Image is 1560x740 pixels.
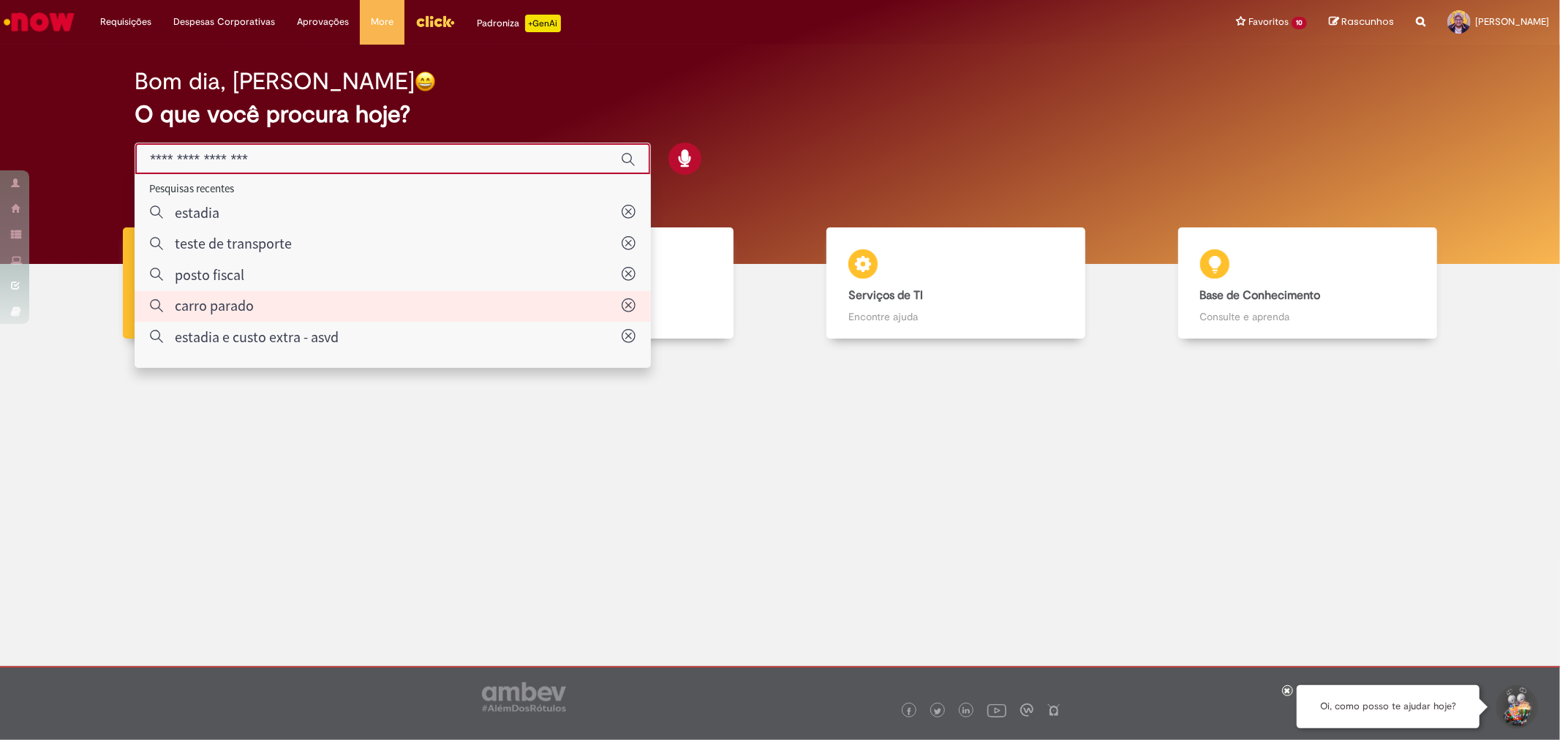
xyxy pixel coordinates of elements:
[77,227,429,339] a: Tirar dúvidas Tirar dúvidas com Lupi Assist e Gen Ai
[848,309,1063,324] p: Encontre ajuda
[1292,17,1307,29] span: 10
[1494,685,1538,729] button: Iniciar Conversa de Suporte
[1200,309,1415,324] p: Consulte e aprenda
[1297,685,1480,728] div: Oi, como posso te ajudar hoje?
[135,102,1425,127] h2: O que você procura hoje?
[1200,288,1321,303] b: Base de Conhecimento
[477,15,561,32] div: Padroniza
[780,227,1132,339] a: Serviços de TI Encontre ajuda
[905,708,913,715] img: logo_footer_facebook.png
[525,15,561,32] p: +GenAi
[135,69,415,94] h2: Bom dia, [PERSON_NAME]
[1475,15,1549,28] span: [PERSON_NAME]
[987,701,1006,720] img: logo_footer_youtube.png
[482,682,566,711] img: logo_footer_ambev_rotulo_gray.png
[962,707,970,716] img: logo_footer_linkedin.png
[297,15,349,29] span: Aprovações
[848,288,923,303] b: Serviços de TI
[173,15,275,29] span: Despesas Corporativas
[415,10,455,32] img: click_logo_yellow_360x200.png
[371,15,393,29] span: More
[100,15,151,29] span: Requisições
[415,71,436,92] img: happy-face.png
[1020,703,1033,717] img: logo_footer_workplace.png
[1,7,77,37] img: ServiceNow
[1131,227,1483,339] a: Base de Conhecimento Consulte e aprenda
[1047,703,1060,717] img: logo_footer_naosei.png
[934,708,941,715] img: logo_footer_twitter.png
[1248,15,1289,29] span: Favoritos
[1341,15,1394,29] span: Rascunhos
[1329,15,1394,29] a: Rascunhos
